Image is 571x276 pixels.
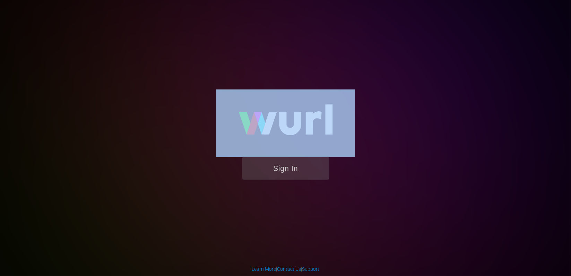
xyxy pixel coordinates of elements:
a: Support [302,266,319,272]
a: Learn More [252,266,276,272]
a: Contact Us [277,266,301,272]
img: wurl-logo-on-black-223613ac3d8ba8fe6dc639794a292ebdb59501304c7dfd60c99c58986ef67473.svg [216,89,355,157]
div: | | [252,266,319,273]
button: Sign In [242,157,329,180]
